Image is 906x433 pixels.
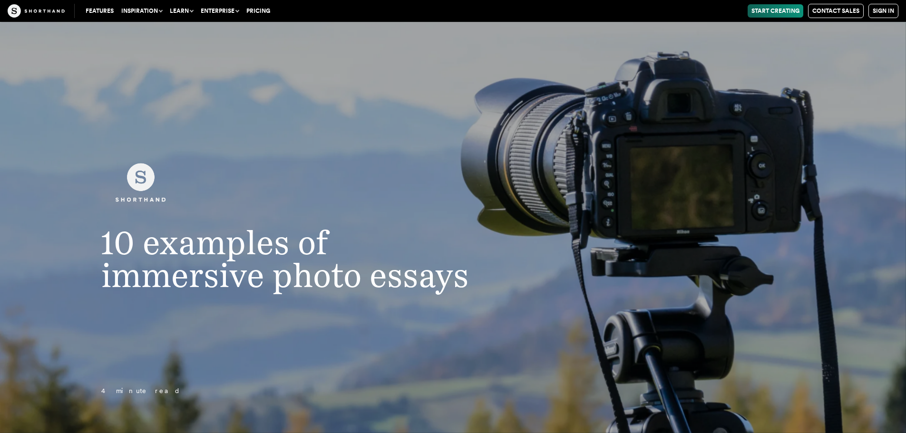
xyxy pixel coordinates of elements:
button: Enterprise [197,4,243,18]
a: Sign in [868,4,898,18]
p: 4 minute read [82,385,515,397]
img: The Craft [8,4,65,18]
button: Inspiration [117,4,166,18]
a: Pricing [243,4,274,18]
button: Learn [166,4,197,18]
a: Features [82,4,117,18]
h1: 10 examples of immersive photo essays [82,226,515,292]
a: Start Creating [748,4,803,18]
a: Contact Sales [808,4,864,18]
